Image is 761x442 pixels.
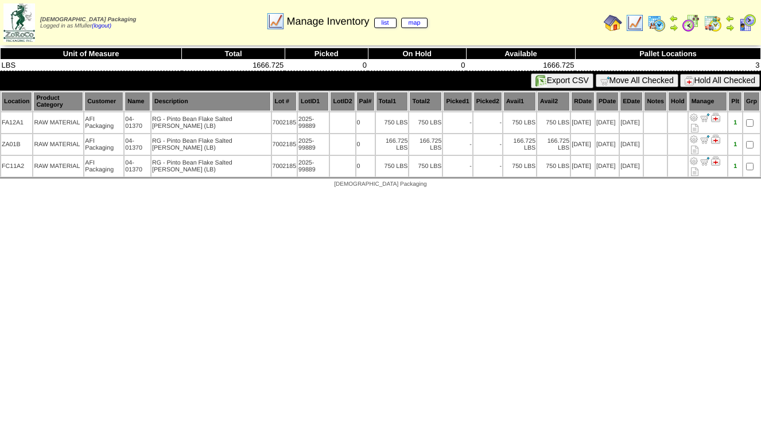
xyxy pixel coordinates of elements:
[689,157,698,166] img: Adjust
[738,14,756,32] img: calendarcustomer.gif
[443,156,472,177] td: -
[84,92,123,111] th: Customer
[729,119,741,126] div: 1
[700,157,709,166] img: Move
[356,112,375,133] td: 0
[1,134,32,155] td: ZA01B
[1,48,182,60] th: Unit of Measure
[729,141,741,148] div: 1
[531,73,593,88] button: Export CSV
[575,48,760,60] th: Pallet Locations
[725,14,735,23] img: arrowleft.gif
[84,112,123,133] td: AFI Packaging
[272,134,297,155] td: 7002185
[689,92,728,111] th: Manage
[704,14,722,32] img: calendarinout.gif
[711,157,720,166] img: Manage Hold
[503,134,536,155] td: 166.725 LBS
[691,124,698,132] i: Note
[3,3,35,42] img: zoroco-logo-small.webp
[689,113,698,122] img: Adjust
[298,92,329,111] th: LotID1
[443,134,472,155] td: -
[600,76,609,85] img: cart.gif
[669,23,678,32] img: arrowright.gif
[1,60,182,71] td: LBS
[125,112,150,133] td: 04-01370
[376,156,409,177] td: 750 LBS
[40,17,136,29] span: Logged in as Mfuller
[285,60,368,71] td: 0
[711,113,720,122] img: Manage Hold
[473,112,502,133] td: -
[152,134,271,155] td: RG - Pinto Bean Flake Salted [PERSON_NAME] (LB)
[669,14,678,23] img: arrowleft.gif
[401,18,428,28] a: map
[152,112,271,133] td: RG - Pinto Bean Flake Salted [PERSON_NAME] (LB)
[571,134,595,155] td: [DATE]
[571,112,595,133] td: [DATE]
[409,134,442,155] td: 166.725 LBS
[596,92,619,111] th: PDate
[409,112,442,133] td: 750 LBS
[711,135,720,144] img: Manage Hold
[334,181,426,187] span: [DEMOGRAPHIC_DATA] Packaging
[725,23,735,32] img: arrowright.gif
[537,134,570,155] td: 166.725 LBS
[668,92,688,111] th: Hold
[443,92,472,111] th: Picked1
[298,156,329,177] td: 2025-99889
[272,112,297,133] td: 7002185
[356,92,375,111] th: Pal#
[596,112,619,133] td: [DATE]
[330,92,355,111] th: LotID2
[1,92,32,111] th: Location
[691,146,698,154] i: Note
[33,112,83,133] td: RAW MATERIAL
[376,92,409,111] th: Total1
[729,163,741,170] div: 1
[537,112,570,133] td: 750 LBS
[125,156,150,177] td: 04-01370
[1,112,32,133] td: FA12A1
[620,156,643,177] td: [DATE]
[409,156,442,177] td: 750 LBS
[266,12,285,30] img: line_graph.gif
[644,92,667,111] th: Notes
[125,134,150,155] td: 04-01370
[368,60,466,71] td: 0
[743,92,760,111] th: Grp
[620,92,643,111] th: EDate
[152,92,271,111] th: Description
[535,75,547,87] img: excel.gif
[272,156,297,177] td: 7002185
[33,134,83,155] td: RAW MATERIAL
[620,112,643,133] td: [DATE]
[691,167,698,176] i: Note
[537,92,570,111] th: Avail2
[33,92,83,111] th: Product Category
[298,134,329,155] td: 2025-99889
[40,17,136,23] span: [DEMOGRAPHIC_DATA] Packaging
[596,134,619,155] td: [DATE]
[1,156,32,177] td: FC11A2
[376,134,409,155] td: 166.725 LBS
[596,156,619,177] td: [DATE]
[286,15,428,28] span: Manage Inventory
[466,60,575,71] td: 1666.725
[125,92,150,111] th: Name
[33,156,83,177] td: RAW MATERIAL
[298,112,329,133] td: 2025-99889
[466,48,575,60] th: Available
[368,48,466,60] th: On Hold
[682,14,700,32] img: calendarblend.gif
[604,14,622,32] img: home.gif
[571,92,595,111] th: RDate
[575,60,760,71] td: 3
[409,92,442,111] th: Total2
[182,60,285,71] td: 1666.725
[537,156,570,177] td: 750 LBS
[356,156,375,177] td: 0
[152,156,271,177] td: RG - Pinto Bean Flake Salted [PERSON_NAME] (LB)
[503,156,536,177] td: 750 LBS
